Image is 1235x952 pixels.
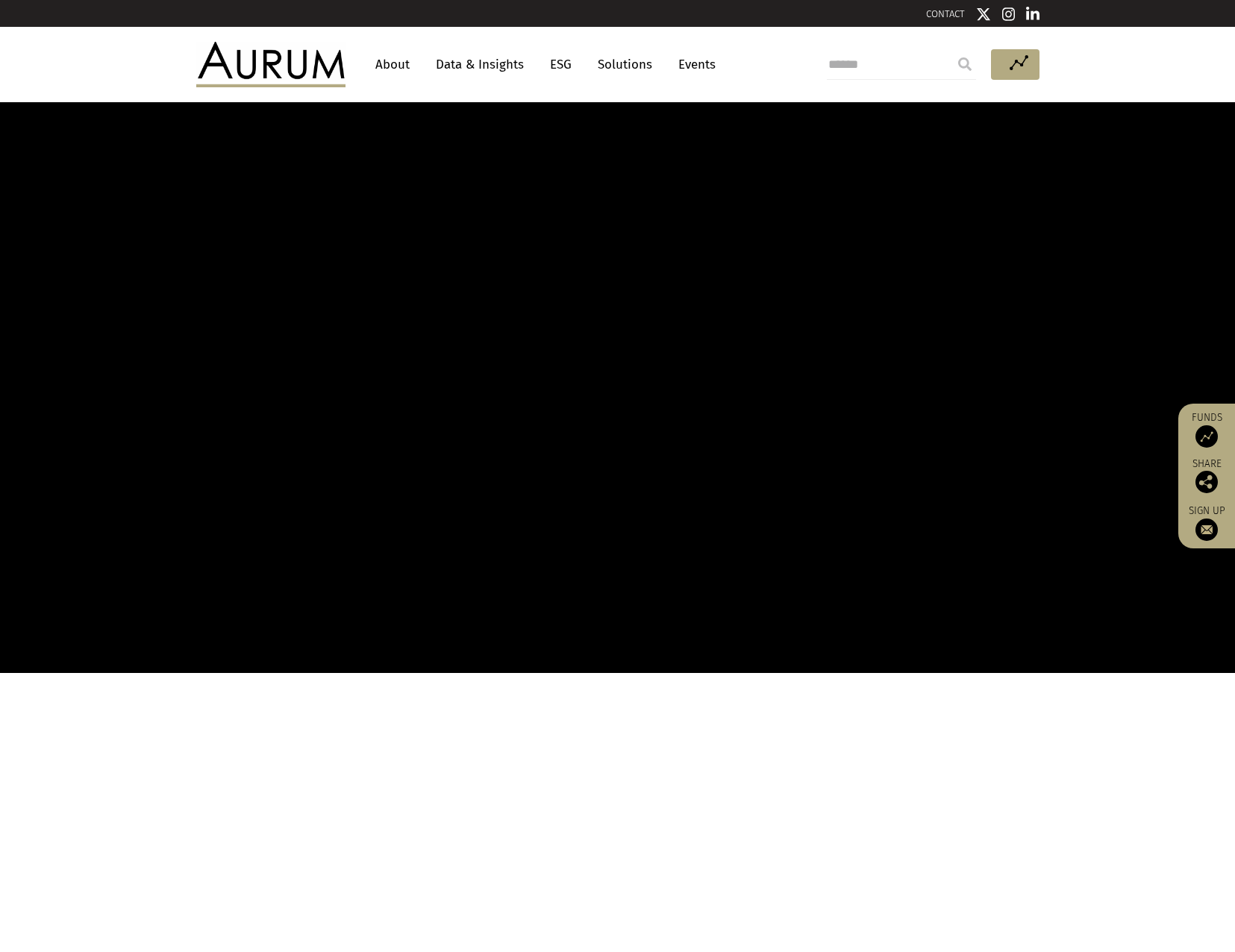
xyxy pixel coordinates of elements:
[543,51,579,78] a: ESG
[1002,7,1016,22] img: Instagram icon
[1195,519,1218,541] img: Sign up to our newsletter
[1195,425,1218,448] img: Access Funds
[196,42,346,87] img: Aurum
[368,51,417,78] a: About
[428,51,531,78] a: Data & Insights
[1195,471,1218,493] img: Share this post
[1186,411,1228,448] a: Funds
[976,7,991,22] img: Twitter icon
[590,51,660,78] a: Solutions
[1186,504,1228,541] a: Sign up
[671,51,716,78] a: Events
[1186,459,1228,493] div: Share
[950,49,980,79] input: Submit
[1026,7,1039,22] img: Linkedin icon
[926,8,965,19] a: CONTACT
